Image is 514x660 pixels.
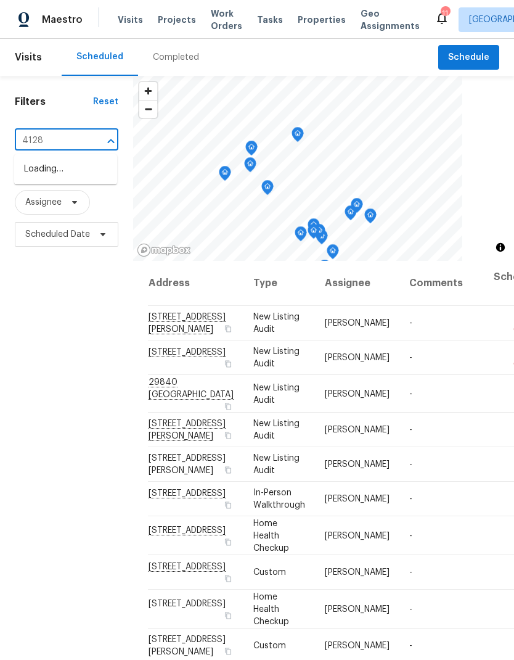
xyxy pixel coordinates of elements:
div: Map marker [261,180,274,199]
span: Tasks [257,15,283,24]
span: [PERSON_NAME] [325,426,390,434]
span: New Listing Audit [253,454,300,475]
div: Map marker [292,127,304,146]
span: Visits [15,44,42,71]
span: - [409,641,412,650]
button: Copy Address [222,536,234,547]
span: In-Person Walkthrough [253,489,305,509]
div: Map marker [219,166,231,185]
button: Close [102,133,120,150]
span: Toggle attribution [497,241,504,254]
div: Map marker [327,244,339,263]
span: Projects [158,14,196,26]
span: - [409,568,412,577]
span: Custom [253,568,286,577]
span: Home Health Checkup [253,592,289,625]
th: Assignee [315,261,399,306]
span: [PERSON_NAME] [325,389,390,398]
th: Comments [399,261,484,306]
div: Map marker [345,205,357,225]
span: - [409,353,412,362]
div: Map marker [295,226,307,245]
span: Home Health Checkup [253,519,289,552]
button: Copy Address [222,609,234,621]
button: Zoom in [139,82,157,100]
span: Visits [118,14,143,26]
button: Copy Address [222,358,234,369]
button: Copy Address [222,573,234,584]
button: Zoom out [139,100,157,118]
button: Toggle attribution [493,240,508,255]
div: Map marker [319,260,331,279]
span: [PERSON_NAME] [325,495,390,503]
span: [PERSON_NAME] [325,604,390,613]
span: - [409,495,412,503]
span: Geo Assignments [361,7,420,32]
span: New Listing Audit [253,419,300,440]
div: Loading… [14,154,117,184]
th: Type [243,261,315,306]
button: Copy Address [222,646,234,657]
div: Scheduled [76,51,123,63]
div: Reset [93,96,118,108]
button: Copy Address [222,500,234,511]
span: [STREET_ADDRESS][PERSON_NAME] [149,454,226,475]
span: New Listing Audit [253,347,300,368]
button: Copy Address [222,464,234,476]
span: [PERSON_NAME] [325,460,390,469]
span: Schedule [448,50,489,65]
button: Copy Address [222,323,234,334]
span: [PERSON_NAME] [325,319,390,328]
span: - [409,460,412,469]
div: Map marker [244,157,256,176]
span: [STREET_ADDRESS] [149,599,226,608]
h1: Filters [15,96,93,108]
th: Address [148,261,243,306]
span: [STREET_ADDRESS][PERSON_NAME] [149,635,226,656]
span: Custom [253,641,286,650]
span: New Listing Audit [253,383,300,404]
button: Schedule [438,45,499,70]
span: - [409,426,412,434]
span: Zoom out [139,101,157,118]
div: Map marker [351,198,363,217]
span: [PERSON_NAME] [325,531,390,540]
canvas: Map [133,76,462,261]
span: Maestro [42,14,83,26]
div: Map marker [245,141,258,160]
button: Copy Address [222,430,234,441]
div: Map marker [308,224,320,243]
span: Scheduled Date [25,228,90,241]
input: Search for an address... [15,131,84,151]
button: Copy Address [222,400,234,411]
div: Map marker [364,208,377,228]
span: Properties [298,14,346,26]
span: - [409,604,412,613]
a: Mapbox homepage [137,243,191,257]
div: Completed [153,51,199,64]
span: New Listing Audit [253,313,300,334]
div: 11 [441,7,449,20]
span: Work Orders [211,7,242,32]
span: - [409,319,412,328]
span: [PERSON_NAME] [325,568,390,577]
span: - [409,531,412,540]
span: [PERSON_NAME] [325,641,390,650]
span: Assignee [25,196,62,208]
span: [PERSON_NAME] [325,353,390,362]
div: Map marker [308,218,320,237]
span: - [409,389,412,398]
